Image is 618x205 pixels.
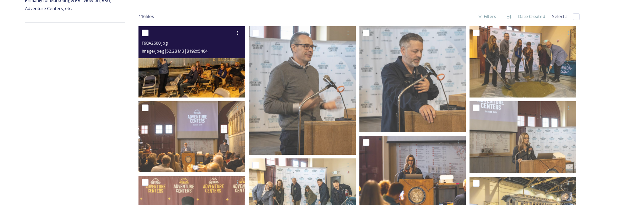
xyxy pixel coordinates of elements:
div: Filters [475,10,500,23]
img: _15A1058.jpg [138,101,245,172]
span: image/jpeg | 52.28 MB | 8192 x 5464 [142,48,208,54]
img: F98A2389.jpg [249,26,356,155]
div: Date Created [515,10,549,23]
img: _15A1579.jpg [470,26,576,97]
span: F98A2600.jpg [142,40,168,46]
span: 116 file s [138,13,154,20]
span: Select all [552,13,570,20]
img: F98A2355.jpg [359,26,466,132]
img: F98A2291.jpg [470,101,576,173]
img: F98A2600.jpg [138,26,245,97]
